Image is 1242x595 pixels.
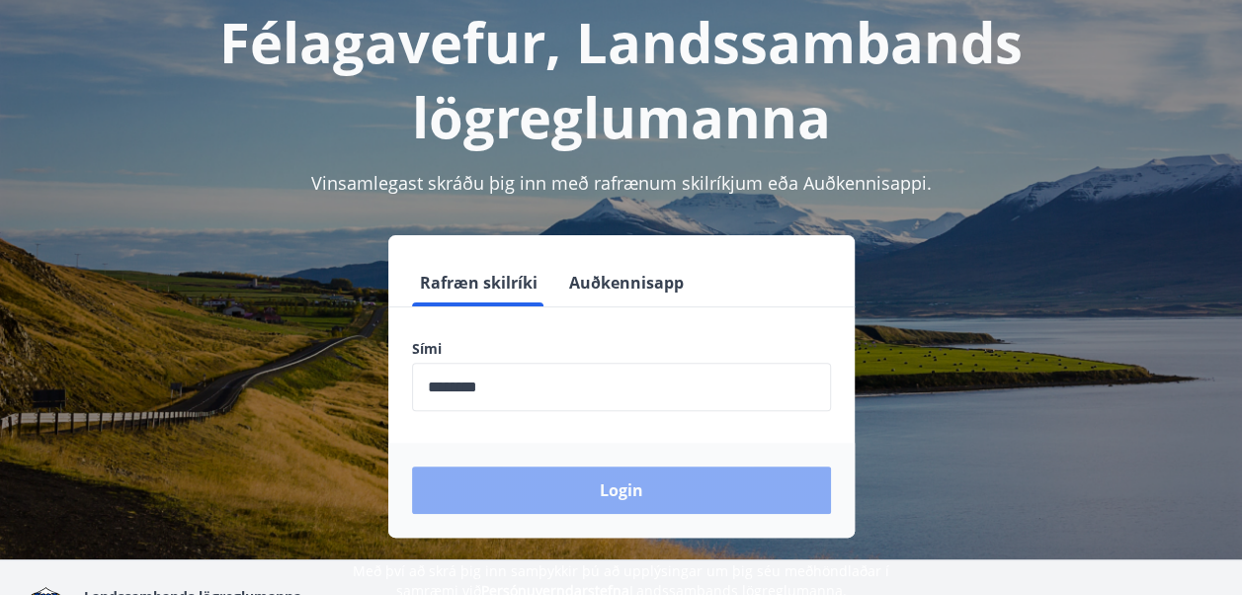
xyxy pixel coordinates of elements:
button: Auðkennisapp [561,259,692,306]
button: Rafræn skilríki [412,259,545,306]
h1: Félagavefur, Landssambands lögreglumanna [24,4,1218,154]
label: Sími [412,339,831,359]
button: Login [412,467,831,514]
span: Vinsamlegast skráðu þig inn með rafrænum skilríkjum eða Auðkennisappi. [311,171,932,195]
